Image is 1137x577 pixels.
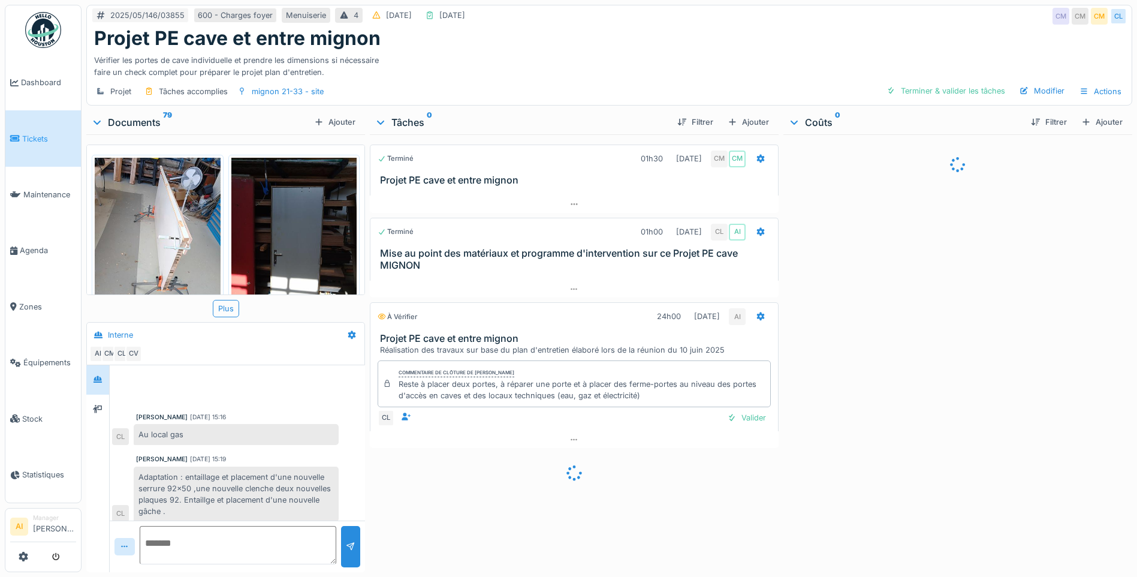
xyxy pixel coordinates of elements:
[694,311,720,322] div: [DATE]
[439,10,465,21] div: [DATE]
[136,413,188,422] div: [PERSON_NAME]
[5,335,81,390] a: Équipements
[835,115,840,130] sup: 0
[882,83,1010,99] div: Terminer & valider les tâches
[125,345,142,362] div: CV
[95,158,221,325] img: xqmusynxgktoq6zzjgwg2wkfl96f
[1072,8,1088,25] div: CM
[5,447,81,503] a: Statistiques
[641,153,663,164] div: 01h30
[722,410,771,426] div: Valider
[676,226,702,238] div: [DATE]
[33,513,76,522] div: Manager
[94,27,381,50] h1: Projet PE cave et entre mignon
[378,410,394,426] div: CL
[711,151,728,167] div: CM
[380,175,773,186] h3: Projet PE cave et entre mignon
[5,279,81,335] a: Zones
[399,378,765,401] div: Reste à placer deux portes, à réparer une porte et à placer des ferme-portes au niveau des portes...
[110,86,131,97] div: Projet
[1110,8,1127,25] div: CL
[190,455,226,464] div: [DATE] 15:19
[380,333,773,344] h3: Projet PE cave et entre mignon
[729,308,746,325] div: AI
[672,114,718,130] div: Filtrer
[711,224,728,241] div: CL
[112,505,129,522] div: CL
[1091,8,1108,25] div: CM
[252,86,324,97] div: mignon 21-33 - site
[22,413,76,425] span: Stock
[427,115,432,130] sup: 0
[163,115,172,130] sup: 79
[1074,83,1127,100] div: Actions
[134,467,339,522] div: Adaptation : entaillage et placement d'une nouvelle serrure 92x50 ,une nouvelle clenche deux nouv...
[136,455,188,464] div: [PERSON_NAME]
[375,115,668,130] div: Tâches
[5,110,81,166] a: Tickets
[21,77,76,88] span: Dashboard
[378,312,417,322] div: À vérifier
[198,10,273,21] div: 600 - Charges foyer
[213,300,239,317] div: Plus
[25,12,61,48] img: Badge_color-CXgf-gQk.svg
[354,10,358,21] div: 4
[729,151,746,167] div: CM
[23,357,76,368] span: Équipements
[33,513,76,539] li: [PERSON_NAME]
[231,158,357,325] img: j0cyeqshk58x3w4zq3w04q2xes1l
[5,55,81,110] a: Dashboard
[386,10,412,21] div: [DATE]
[89,345,106,362] div: AI
[657,311,681,322] div: 24h00
[19,301,76,312] span: Zones
[134,424,339,445] div: Au local gas
[378,154,414,164] div: Terminé
[112,428,129,445] div: CL
[108,329,133,341] div: Interne
[159,86,228,97] div: Tâches accomplies
[190,413,226,422] div: [DATE] 15:16
[5,223,81,278] a: Agenda
[101,345,118,362] div: CM
[1026,114,1072,130] div: Filtrer
[723,114,774,130] div: Ajouter
[23,189,76,200] span: Maintenance
[5,167,81,223] a: Maintenance
[5,390,81,446] a: Stock
[399,369,514,377] div: Commentaire de clôture de [PERSON_NAME]
[380,344,773,356] div: Réalisation des travaux sur base du plan d'entretien élaboré lors de la réunion du 10 juin 2025
[1076,114,1127,130] div: Ajouter
[788,115,1021,130] div: Coûts
[110,10,185,21] div: 2025/05/146/03855
[729,224,746,241] div: AI
[10,518,28,536] li: AI
[641,226,663,238] div: 01h00
[91,115,309,130] div: Documents
[113,345,130,362] div: CL
[380,248,773,271] h3: Mise au point des matériaux et programme d'intervention sur ce Projet PE cave MIGNON
[1052,8,1069,25] div: CM
[378,227,414,237] div: Terminé
[20,245,76,256] span: Agenda
[1015,83,1069,99] div: Modifier
[94,50,1124,77] div: Vérifier les portes de cave individuelle et prendre les dimensions si nécessaire faire un check c...
[22,133,76,145] span: Tickets
[10,513,76,542] a: AI Manager[PERSON_NAME]
[676,153,702,164] div: [DATE]
[286,10,326,21] div: Menuiserie
[309,114,360,130] div: Ajouter
[22,469,76,480] span: Statistiques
